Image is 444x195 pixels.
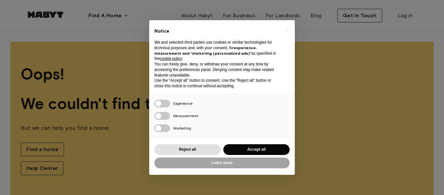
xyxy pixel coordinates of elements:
[173,101,193,106] span: Experience
[154,40,279,62] p: We and selected third parties use cookies or similar technologies for technical purposes and, wit...
[154,78,279,89] p: Use the “Accept all” button to consent. Use the “Reject all” button or close this notice to conti...
[173,113,198,118] span: Measurement
[285,27,288,35] span: ×
[281,25,292,36] button: Close this notice
[154,62,279,78] p: You can freely give, deny, or withdraw your consent at any time by accessing the preferences pane...
[154,144,221,155] button: Reject all
[154,158,290,168] button: Learn more
[223,144,290,155] button: Accept all
[160,56,182,61] a: cookie policy
[154,28,279,35] h2: Notice
[173,126,191,131] span: Marketing
[154,45,257,56] strong: experience, measurement and “marketing (personalized ads)”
